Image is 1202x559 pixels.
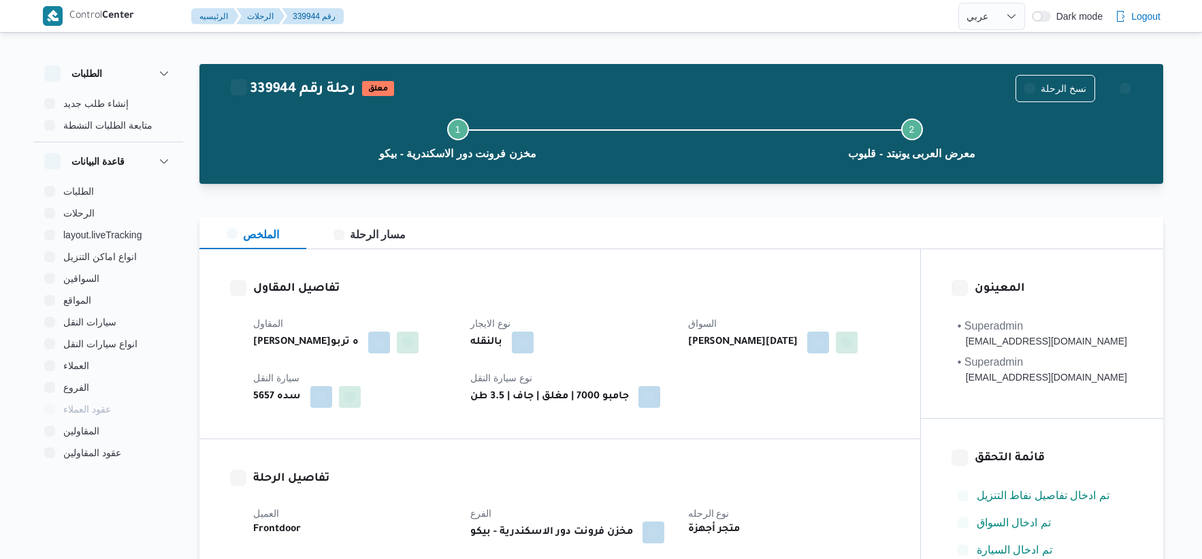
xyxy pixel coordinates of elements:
[958,370,1127,385] div: [EMAIL_ADDRESS][DOMAIN_NAME]
[1111,75,1139,102] button: Actions
[63,336,137,352] span: انواع سيارات النقل
[362,81,394,96] span: معلق
[39,333,178,355] button: انواع سيارات النقل
[958,354,1127,370] div: • Superadmin
[236,8,285,25] button: الرحلات
[63,357,89,374] span: العملاء
[39,289,178,311] button: المواقع
[253,318,283,329] span: المقاول
[977,488,1109,504] span: تم ادخال تفاصيل نفاط التنزيل
[1016,75,1095,102] button: نسخ الرحلة
[253,280,890,298] h3: تفاصيل المقاول
[977,542,1052,558] span: تم ادخال السيارة
[975,280,1133,298] h3: المعينون
[231,102,685,173] button: مخزن فرونت دور الاسكندرية - بيكو
[63,205,95,221] span: الرحلات
[688,334,798,351] b: [PERSON_NAME][DATE]
[63,270,99,287] span: السواقين
[39,464,178,485] button: اجهزة التليفون
[39,377,178,398] button: الفروع
[63,95,129,112] span: إنشاء طلب جديد
[63,445,121,461] span: عقود المقاولين
[39,202,178,224] button: الرحلات
[39,420,178,442] button: المقاولين
[63,292,91,308] span: المواقع
[958,334,1127,349] div: [EMAIL_ADDRESS][DOMAIN_NAME]
[977,490,1109,501] span: تم ادخال تفاصيل نفاط التنزيل
[39,311,178,333] button: سيارات النقل
[231,81,355,99] h2: 339944 رحلة رقم
[975,449,1133,468] h3: قائمة التحقق
[39,355,178,377] button: العملاء
[253,522,301,538] b: Frontdoor
[909,124,915,135] span: 2
[282,8,344,25] button: 339944 رقم
[958,318,1127,334] div: • Superadmin
[470,372,532,383] span: نوع سيارة النقل
[470,508,491,519] span: الفرع
[63,423,99,439] span: المقاولين
[1051,11,1103,22] span: Dark mode
[44,153,172,170] button: قاعدة البيانات
[253,389,301,405] b: سده 5657
[63,249,137,265] span: انواع اماكن التنزيل
[334,229,406,240] span: مسار الرحلة
[455,124,461,135] span: 1
[379,146,536,162] span: مخزن فرونت دور الاسكندرية - بيكو
[39,398,178,420] button: عقود العملاء
[470,334,502,351] b: بالنقله
[977,517,1051,528] span: تم ادخال السواق
[71,65,102,82] h3: الطلبات
[688,508,730,519] span: نوع الرحله
[63,227,142,243] span: layout.liveTracking
[470,389,629,405] b: جامبو 7000 | مغلق | جاف | 3.5 طن
[43,6,63,26] img: X8yXhbKr1z7QwAAAABJRU5ErkJggg==
[39,224,178,246] button: layout.liveTracking
[253,334,359,351] b: [PERSON_NAME]ه تربو
[39,246,178,268] button: انواع اماكن التنزيل
[33,93,183,142] div: الطلبات
[958,354,1127,385] span: • Superadmin mostafa.elrouby@illa.com.eg
[39,180,178,202] button: الطلبات
[63,401,111,417] span: عقود العملاء
[33,180,183,475] div: قاعدة البيانات
[470,318,510,329] span: نوع الايجار
[688,522,740,538] b: متجر أجهزة
[848,146,975,162] span: معرض العربى يونيتد - قليوب
[44,65,172,82] button: الطلبات
[958,318,1127,349] span: • Superadmin mostafa.emad@illa.com.eg
[1109,3,1166,30] button: Logout
[39,268,178,289] button: السواقين
[102,11,134,22] b: Center
[977,544,1052,556] span: تم ادخال السيارة
[39,442,178,464] button: عقود المقاولين
[368,85,388,93] b: معلق
[63,314,116,330] span: سيارات النقل
[63,183,94,199] span: الطلبات
[253,470,890,488] h3: تفاصيل الرحلة
[977,515,1051,531] span: تم ادخال السواق
[71,153,125,170] h3: قاعدة البيانات
[952,485,1133,507] button: تم ادخال تفاصيل نفاط التنزيل
[227,229,279,240] span: الملخص
[253,508,279,519] span: العميل
[688,318,717,329] span: السواق
[63,117,152,133] span: متابعة الطلبات النشطة
[685,102,1139,173] button: معرض العربى يونيتد - قليوب
[1041,80,1086,97] span: نسخ الرحلة
[191,8,239,25] button: الرئيسيه
[63,379,89,396] span: الفروع
[470,524,633,541] b: مخزن فرونت دور الاسكندرية - بيكو
[253,372,299,383] span: سيارة النقل
[39,114,178,136] button: متابعة الطلبات النشطة
[39,93,178,114] button: إنشاء طلب جديد
[1131,8,1160,25] span: Logout
[952,512,1133,534] button: تم ادخال السواق
[63,466,120,483] span: اجهزة التليفون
